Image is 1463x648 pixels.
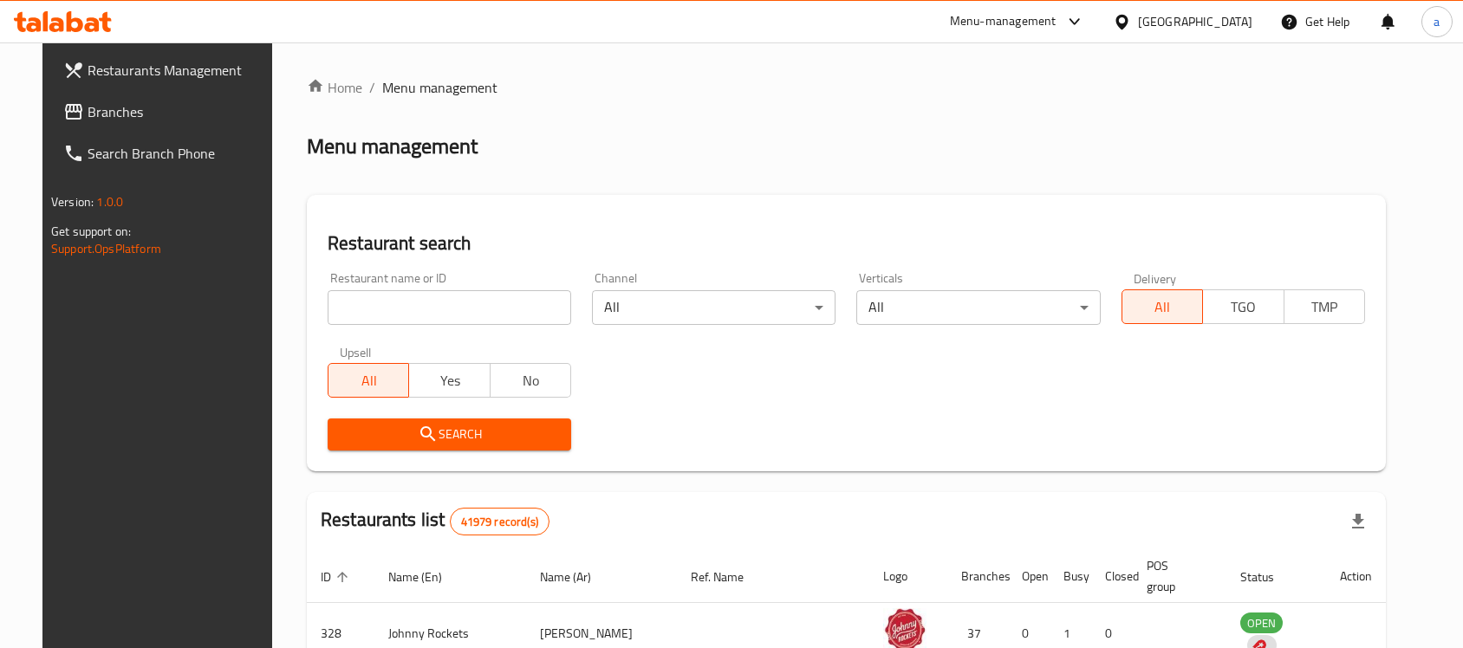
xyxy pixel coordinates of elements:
a: Restaurants Management [49,49,287,91]
span: Get support on: [51,220,131,243]
span: Name (En) [388,567,465,587]
span: Ref. Name [691,567,766,587]
h2: Menu management [307,133,478,160]
th: Logo [869,550,947,603]
span: No [497,368,564,393]
h2: Restaurant search [328,230,1365,256]
span: POS group [1147,555,1206,597]
input: Search for restaurant name or ID.. [328,290,571,325]
span: Restaurants Management [88,60,273,81]
button: No [490,363,571,398]
span: Menu management [382,77,497,98]
nav: breadcrumb [307,77,1386,98]
span: TGO [1210,295,1277,320]
span: 41979 record(s) [451,514,549,530]
span: a [1434,12,1440,31]
span: OPEN [1240,613,1283,633]
span: All [1129,295,1196,320]
span: Yes [416,368,483,393]
span: Search [341,424,557,445]
li: / [369,77,375,98]
th: Action [1326,550,1386,603]
button: TGO [1202,289,1284,324]
th: Closed [1091,550,1133,603]
a: Home [307,77,362,98]
label: Upsell [340,346,372,358]
th: Branches [947,550,1008,603]
th: Busy [1050,550,1091,603]
a: Support.OpsPlatform [51,237,161,260]
div: OPEN [1240,612,1283,633]
span: Name (Ar) [540,567,614,587]
span: Search Branch Phone [88,143,273,164]
button: Search [328,418,571,450]
span: ID [321,567,354,587]
button: TMP [1284,289,1365,324]
div: Total records count [450,508,549,535]
button: All [1122,289,1203,324]
a: Branches [49,91,287,133]
span: 1.0.0 [96,191,123,213]
button: All [328,363,409,398]
span: TMP [1291,295,1358,320]
span: Version: [51,191,94,213]
div: All [856,290,1100,325]
button: Yes [408,363,490,398]
span: Status [1240,567,1297,587]
th: Open [1008,550,1050,603]
span: All [335,368,402,393]
span: Branches [88,101,273,122]
h2: Restaurants list [321,507,549,535]
div: Menu-management [950,11,1057,32]
div: [GEOGRAPHIC_DATA] [1138,12,1252,31]
a: Search Branch Phone [49,133,287,174]
div: Export file [1337,501,1379,542]
div: All [592,290,836,325]
label: Delivery [1134,272,1177,284]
